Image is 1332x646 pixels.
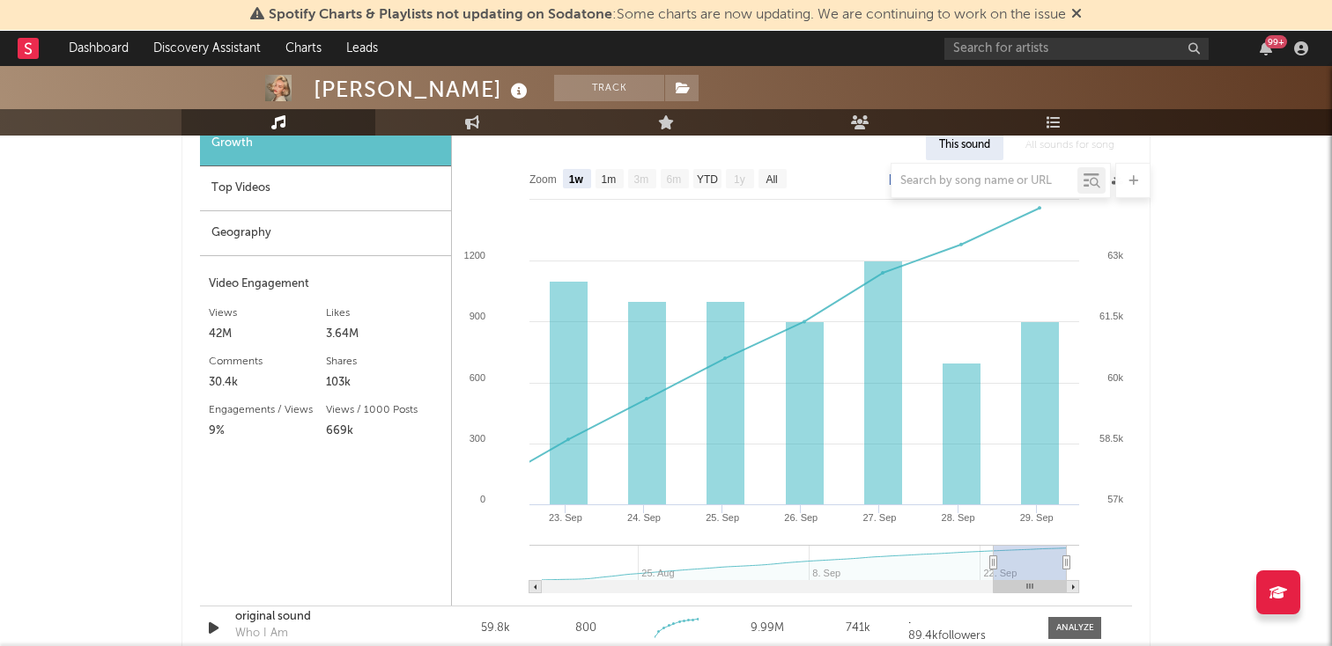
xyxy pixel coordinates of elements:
[784,512,818,523] text: 26. Sep
[575,620,596,637] div: 800
[1265,35,1287,48] div: 99 +
[141,31,273,66] a: Discovery Assistant
[269,8,1066,22] span: : Some charts are now updating. We are continuing to work on the issue
[470,433,485,444] text: 300
[200,121,451,166] div: Growth
[706,512,739,523] text: 25. Sep
[908,614,911,626] strong: .
[908,614,1031,627] a: .
[326,303,443,324] div: Likes
[455,620,536,637] div: 59.8k
[892,174,1077,188] input: Search by song name or URL
[944,38,1209,60] input: Search for artists
[209,303,326,324] div: Views
[1107,494,1123,504] text: 57k
[209,324,326,345] div: 42M
[1099,433,1123,444] text: 58.5k
[326,324,443,345] div: 3.64M
[1260,41,1272,55] button: 99+
[273,31,334,66] a: Charts
[554,75,664,101] button: Track
[200,211,451,256] div: Geography
[926,130,1003,160] div: This sound
[1099,311,1123,321] text: 61.5k
[1020,512,1054,523] text: 29. Sep
[326,351,443,372] div: Shares
[727,620,809,637] div: 9.99M
[209,274,442,295] div: Video Engagement
[269,8,612,22] span: Spotify Charts & Playlists not updating on Sodatone
[209,421,326,442] div: 9%
[627,512,661,523] text: 24. Sep
[235,625,288,642] div: Who I Am
[1071,8,1082,22] span: Dismiss
[326,421,443,442] div: 669k
[209,351,326,372] div: Comments
[56,31,141,66] a: Dashboard
[209,400,326,421] div: Engagements / Views
[1107,250,1123,261] text: 63k
[235,608,419,626] a: original sound
[1012,130,1128,160] div: All sounds for song
[464,250,485,261] text: 1200
[818,620,899,637] div: 741k
[862,512,896,523] text: 27. Sep
[942,512,975,523] text: 28. Sep
[470,372,485,383] text: 600
[209,372,326,393] div: 30.4k
[326,372,443,393] div: 103k
[334,31,390,66] a: Leads
[549,512,582,523] text: 23. Sep
[326,400,443,421] div: Views / 1000 Posts
[1107,372,1123,383] text: 60k
[314,75,532,104] div: [PERSON_NAME]
[470,311,485,321] text: 900
[480,494,485,504] text: 0
[908,630,1031,642] div: 89.4k followers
